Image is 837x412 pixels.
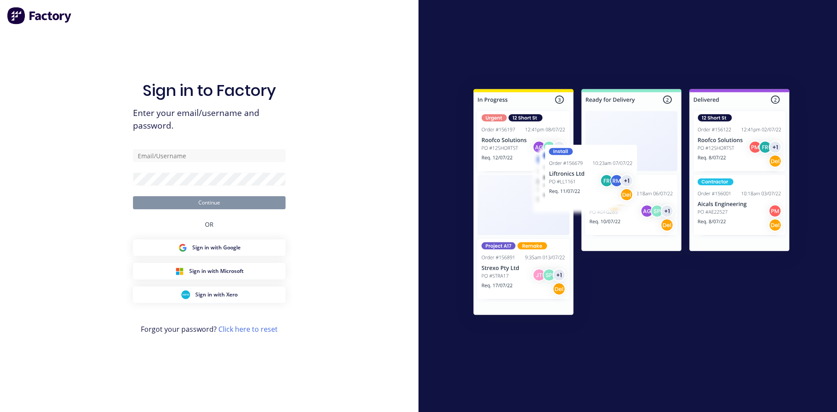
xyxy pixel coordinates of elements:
h1: Sign in to Factory [143,81,276,100]
button: Continue [133,196,286,209]
img: Google Sign in [178,243,187,252]
span: Sign in with Microsoft [189,267,244,275]
span: Enter your email/username and password. [133,107,286,132]
span: Forgot your password? [141,324,278,334]
button: Xero Sign inSign in with Xero [133,286,286,303]
input: Email/Username [133,149,286,162]
span: Sign in with Xero [195,291,238,299]
button: Google Sign inSign in with Google [133,239,286,256]
span: Sign in with Google [192,244,241,252]
img: Factory [7,7,72,24]
button: Microsoft Sign inSign in with Microsoft [133,263,286,279]
a: Click here to reset [218,324,278,334]
img: Microsoft Sign in [175,267,184,276]
div: OR [205,209,214,239]
img: Sign in [454,72,809,336]
img: Xero Sign in [181,290,190,299]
